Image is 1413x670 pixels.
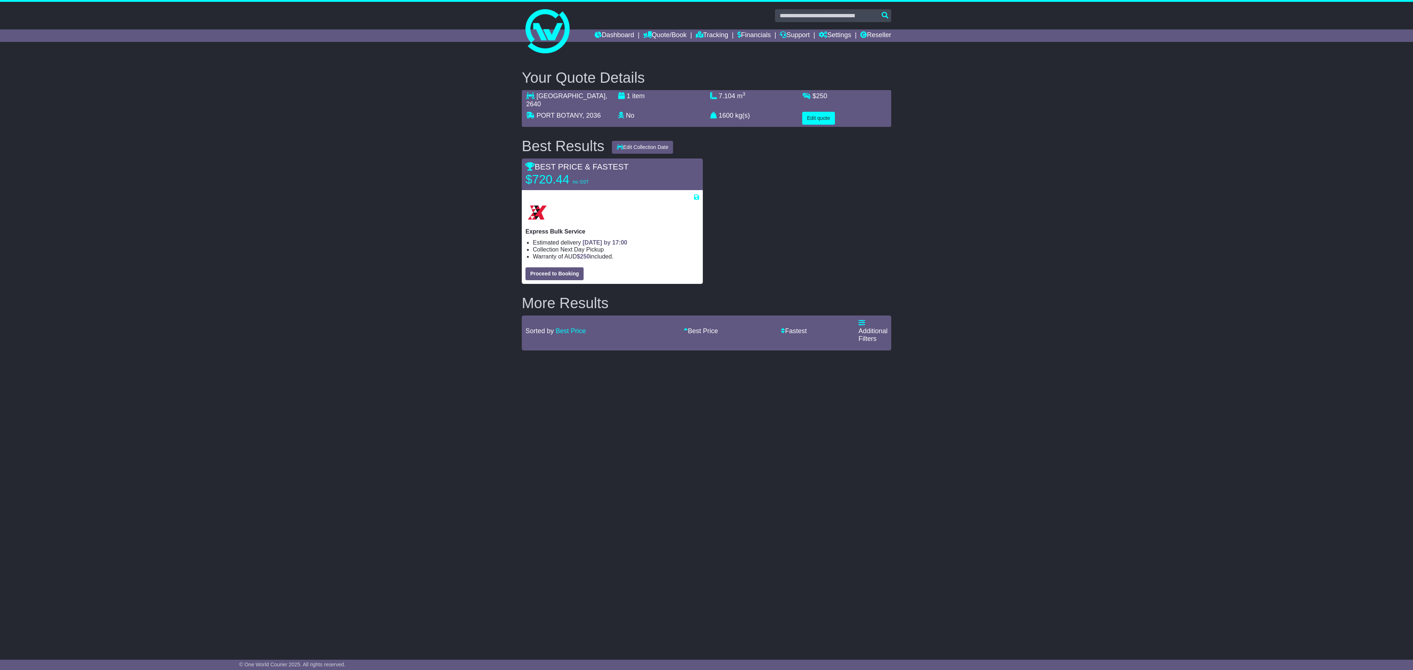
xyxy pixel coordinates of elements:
span: Sorted by [525,327,554,335]
button: Edit quote [802,112,835,125]
a: Quote/Book [643,29,687,42]
span: kg(s) [735,112,750,119]
span: $ [577,253,590,260]
li: Collection [533,246,699,253]
a: Reseller [860,29,891,42]
img: Border Express: Express Bulk Service [525,201,549,224]
a: Fastest [781,327,807,335]
span: PORT BOTANY [536,112,582,119]
span: $ [812,92,827,100]
button: Edit Collection Date [612,141,673,154]
span: item [632,92,645,100]
a: Settings [819,29,851,42]
li: Warranty of AUD included. [533,253,699,260]
span: , 2036 [582,112,601,119]
a: Support [780,29,810,42]
span: [DATE] by 17:00 [582,239,627,246]
p: Express Bulk Service [525,228,699,235]
a: Additional Filters [858,319,888,342]
a: Best Price [684,327,718,335]
h2: Your Quote Details [522,70,891,86]
span: Next Day Pickup [560,246,604,253]
sup: 3 [743,91,746,97]
span: BEST PRICE & FASTEST [525,162,628,171]
span: 1600 [719,112,733,119]
span: 250 [580,253,590,260]
span: m [737,92,746,100]
a: Best Price [556,327,586,335]
button: Proceed to Booking [525,267,584,280]
span: , 2640 [526,92,607,108]
a: Financials [737,29,771,42]
a: Tracking [696,29,728,42]
li: Estimated delivery [533,239,699,246]
span: [GEOGRAPHIC_DATA] [536,92,605,100]
span: No [626,112,634,119]
span: © One World Courier 2025. All rights reserved. [239,662,346,667]
span: 7.104 [719,92,735,100]
h2: More Results [522,295,891,311]
div: Best Results [518,138,608,154]
p: $720.44 [525,172,617,187]
span: inc GST [573,179,588,185]
span: 1 [627,92,630,100]
span: 250 [816,92,827,100]
a: Dashboard [595,29,634,42]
